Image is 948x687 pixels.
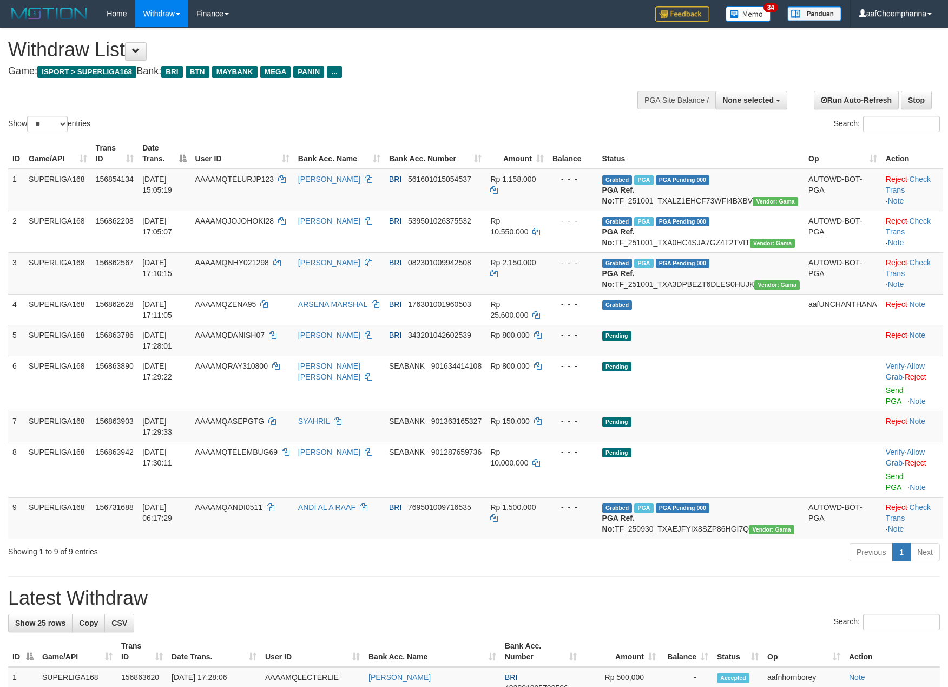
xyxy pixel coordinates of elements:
[814,91,899,109] a: Run Auto-Refresh
[909,417,925,426] a: Note
[96,417,134,426] span: 156863903
[602,448,631,457] span: Pending
[27,116,68,132] select: Showentries
[634,175,653,185] span: Marked by aafsengchandara
[389,448,425,456] span: SEABANK
[888,238,904,247] a: Note
[389,503,401,512] span: BRI
[96,217,134,225] span: 156862208
[389,258,401,267] span: BRI
[96,300,134,309] span: 156862628
[905,459,926,467] a: Reject
[602,227,635,247] b: PGA Ref. No:
[431,448,482,456] span: Copy 901287659736 to clipboard
[886,448,925,467] span: ·
[598,252,804,294] td: TF_251001_TXA3DPBEZT6DLES0HUJK
[298,417,330,426] a: SYAHRIL
[909,331,925,339] a: Note
[886,386,904,405] a: Send PGA
[142,331,172,350] span: [DATE] 17:28:01
[195,217,274,225] span: AAAAMQJOJOHOKI28
[8,411,24,442] td: 7
[850,543,893,561] a: Previous
[486,138,548,169] th: Amount: activate to sort column ascending
[763,636,845,667] th: Op: activate to sort column ascending
[8,587,940,609] h1: Latest Withdraw
[408,217,471,225] span: Copy 539501026375532 to clipboard
[888,197,904,205] a: Note
[722,96,774,104] span: None selected
[8,542,387,557] div: Showing 1 to 9 of 9 entries
[298,217,360,225] a: [PERSON_NAME]
[849,673,865,682] a: Note
[96,258,134,267] span: 156862567
[408,503,471,512] span: Copy 769501009716535 to clipboard
[886,258,931,278] a: Check Trans
[260,66,291,78] span: MEGA
[298,362,360,381] a: [PERSON_NAME] [PERSON_NAME]
[787,6,841,21] img: panduan.png
[389,331,401,339] span: BRI
[24,356,91,411] td: SUPERLIGA168
[804,169,881,211] td: AUTOWD-BOT-PGA
[552,416,594,427] div: - - -
[431,362,482,370] span: Copy 901634414108 to clipboard
[389,362,425,370] span: SEABANK
[602,514,635,533] b: PGA Ref. No:
[602,503,633,513] span: Grabbed
[294,138,385,169] th: Bank Acc. Name: activate to sort column ascending
[910,543,940,561] a: Next
[713,636,763,667] th: Status: activate to sort column ascending
[886,362,905,370] a: Verify
[881,442,943,497] td: · ·
[717,673,749,683] span: Accepted
[490,448,528,467] span: Rp 10.000.000
[863,116,940,132] input: Search:
[548,138,598,169] th: Balance
[886,503,907,512] a: Reject
[602,300,633,310] span: Grabbed
[8,138,24,169] th: ID
[886,300,907,309] a: Reject
[8,636,38,667] th: ID: activate to sort column descending
[490,331,529,339] span: Rp 800.000
[602,186,635,205] b: PGA Ref. No:
[8,294,24,325] td: 4
[552,361,594,371] div: - - -
[655,6,709,22] img: Feedback.jpg
[892,543,911,561] a: 1
[834,614,940,630] label: Search:
[634,503,653,513] span: Marked by aafromsomean
[552,257,594,268] div: - - -
[602,362,631,371] span: Pending
[598,497,804,539] td: TF_250930_TXAEJFYIX8SZP86HGI7Q
[142,300,172,319] span: [DATE] 17:11:05
[490,417,529,426] span: Rp 150.000
[888,525,904,533] a: Note
[261,636,364,667] th: User ID: activate to sort column ascending
[656,259,710,268] span: PGA Pending
[881,252,943,294] td: · ·
[195,331,265,339] span: AAAAMQDANISH07
[901,91,932,109] a: Stop
[637,91,715,109] div: PGA Site Balance /
[24,497,91,539] td: SUPERLIGA168
[186,66,209,78] span: BTN
[142,258,172,278] span: [DATE] 17:10:15
[886,448,905,456] a: Verify
[881,211,943,252] td: · ·
[602,331,631,341] span: Pending
[195,503,263,512] span: AAAAMQANDI0511
[8,356,24,411] td: 6
[298,300,367,309] a: ARSENA MARSHAL
[8,39,621,61] h1: Withdraw List
[886,417,907,426] a: Reject
[8,252,24,294] td: 3
[552,174,594,185] div: - - -
[24,169,91,211] td: SUPERLIGA168
[96,503,134,512] span: 156731688
[195,417,265,426] span: AAAAMQASEPGTG
[8,169,24,211] td: 1
[909,300,925,309] a: Note
[8,614,73,632] a: Show 25 rows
